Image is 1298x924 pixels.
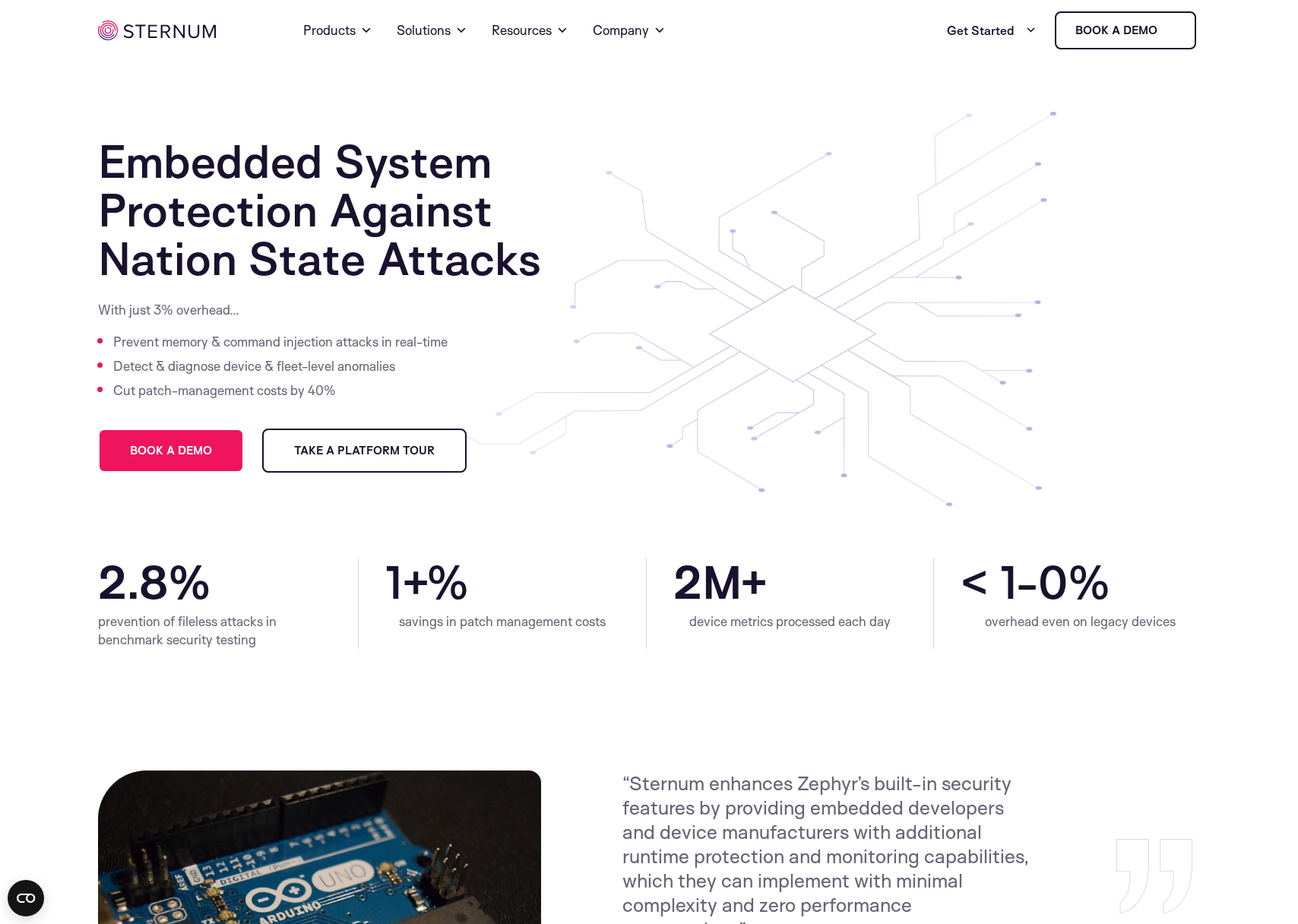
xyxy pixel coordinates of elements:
span: 2.8 [98,558,168,606]
h1: Embedded System Protection Against Nation State Attacks [98,137,619,283]
button: Open CMP widget [8,880,44,916]
a: Take a Platform Tour [262,429,467,473]
img: sternum iot [1163,24,1176,36]
span: 0 [1038,558,1068,606]
div: overhead even on legacy devices [961,612,1200,631]
div: prevention of fileless attacks in benchmark security testing [98,612,331,649]
a: Book a demo [1055,11,1196,49]
span: Book a demo [130,445,212,456]
span: 2 [673,558,702,606]
span: Take a Platform Tour [294,445,435,456]
p: With just 3% overhead… [98,301,451,319]
span: % [1068,558,1200,606]
a: Company [593,3,666,58]
li: Detect & diagnose device & fleet-level anomalies [113,354,451,378]
li: Prevent memory & command injection attacks in real-time [113,330,451,354]
a: Get Started [947,15,1037,46]
span: +% [402,558,619,606]
li: Cut patch-management costs by 40% [113,378,451,403]
a: Solutions [397,3,467,58]
span: < 1- [961,558,1038,606]
span: % [168,558,331,606]
div: device metrics processed each day [673,612,907,631]
span: M+ [702,558,907,606]
span: 1 [385,558,402,606]
div: savings in patch management costs [385,612,619,631]
a: Products [303,3,372,58]
img: sternum iot [98,21,216,40]
a: Book a demo [98,429,244,473]
a: Resources [492,3,568,58]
